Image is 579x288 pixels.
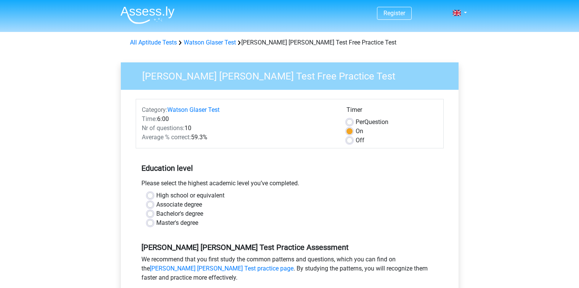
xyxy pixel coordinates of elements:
[141,243,438,252] h5: [PERSON_NAME] [PERSON_NAME] Test Practice Assessment
[136,133,341,142] div: 59.3%
[167,106,220,113] a: Watson Glaser Test
[142,124,184,132] span: Nr of questions:
[356,127,363,136] label: On
[133,67,453,82] h3: [PERSON_NAME] [PERSON_NAME] Test Free Practice Test
[136,179,444,191] div: Please select the highest academic level you’ve completed.
[136,124,341,133] div: 10
[184,39,236,46] a: Watson Glaser Test
[346,105,438,118] div: Timer
[142,106,167,113] span: Category:
[156,209,203,218] label: Bachelor's degree
[156,191,225,200] label: High school or equivalent
[136,115,341,124] div: 6:00
[356,118,388,127] label: Question
[136,255,444,285] div: We recommend that you first study the common patterns and questions, which you can find on the . ...
[383,10,405,17] a: Register
[356,118,364,126] span: Per
[156,200,202,209] label: Associate degree
[130,39,177,46] a: All Aptitude Tests
[120,6,175,24] img: Assessly
[142,134,191,141] span: Average % correct:
[156,218,198,228] label: Master's degree
[150,265,294,272] a: [PERSON_NAME] [PERSON_NAME] Test practice page
[142,115,157,123] span: Time:
[141,161,438,176] h5: Education level
[356,136,364,145] label: Off
[127,38,452,47] div: [PERSON_NAME] [PERSON_NAME] Test Free Practice Test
